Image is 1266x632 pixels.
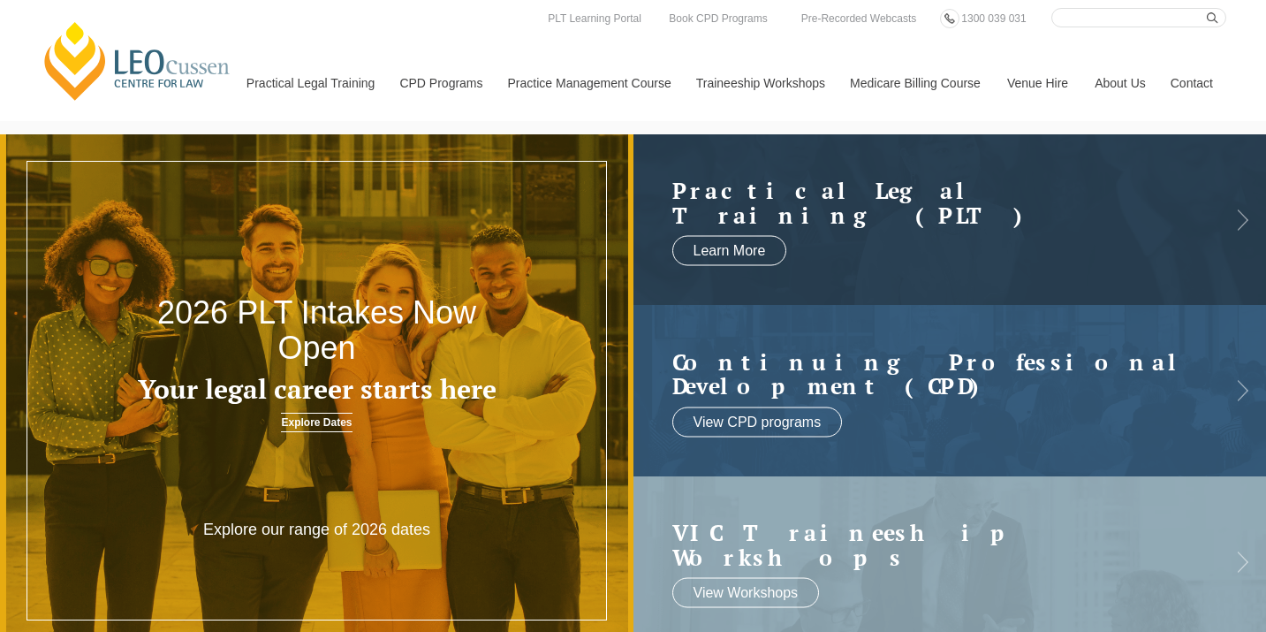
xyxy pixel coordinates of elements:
[1148,514,1222,588] iframe: LiveChat chat widget
[672,349,1193,398] a: Continuing ProfessionalDevelopment (CPD)
[126,375,506,404] h3: Your legal career starts here
[543,9,646,28] a: PLT Learning Portal
[672,179,1193,227] h2: Practical Legal Training (PLT)
[683,45,837,121] a: Traineeship Workshops
[957,9,1030,28] a: 1300 039 031
[672,578,820,608] a: View Workshops
[672,179,1193,227] a: Practical LegalTraining (PLT)
[126,295,506,365] h2: 2026 PLT Intakes Now Open
[190,520,443,540] p: Explore our range of 2026 dates
[495,45,683,121] a: Practice Management Course
[797,9,921,28] a: Pre-Recorded Webcasts
[961,12,1026,25] span: 1300 039 031
[281,413,352,432] a: Explore Dates
[1157,45,1226,121] a: Contact
[40,19,235,103] a: [PERSON_NAME] Centre for Law
[672,521,1193,569] a: VIC Traineeship Workshops
[664,9,771,28] a: Book CPD Programs
[1081,45,1157,121] a: About Us
[233,45,387,121] a: Practical Legal Training
[386,45,494,121] a: CPD Programs
[994,45,1081,121] a: Venue Hire
[672,236,787,266] a: Learn More
[837,45,994,121] a: Medicare Billing Course
[672,349,1193,398] h2: Continuing Professional Development (CPD)
[672,407,843,437] a: View CPD programs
